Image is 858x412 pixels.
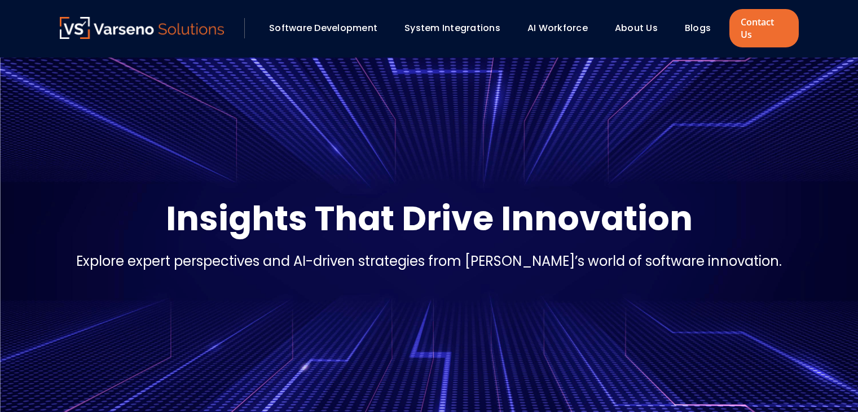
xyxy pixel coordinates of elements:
a: Blogs [685,21,711,34]
p: Insights That Drive Innovation [166,196,693,241]
a: About Us [615,21,658,34]
a: Contact Us [729,9,798,47]
div: Blogs [679,19,727,38]
img: Varseno Solutions – Product Engineering & IT Services [60,17,225,39]
a: System Integrations [404,21,500,34]
div: About Us [609,19,674,38]
p: Explore expert perspectives and AI-driven strategies from [PERSON_NAME]’s world of software innov... [76,251,782,271]
div: AI Workforce [522,19,604,38]
div: System Integrations [399,19,516,38]
a: Software Development [269,21,377,34]
a: AI Workforce [527,21,588,34]
div: Software Development [263,19,393,38]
